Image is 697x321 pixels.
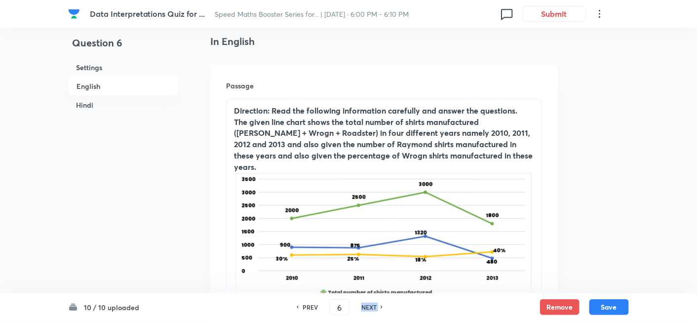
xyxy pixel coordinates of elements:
[523,6,586,22] button: Submit
[90,8,205,19] span: Data Interpretations Quiz for ...
[68,8,82,20] a: Company Logo
[303,303,318,312] h6: PREV
[68,8,80,20] img: Company Logo
[68,77,179,96] h6: English
[234,127,533,171] strong: ([PERSON_NAME] + Wrogn + Roadster) in four different years namely 2010, 2011, 2012 and 2013 and a...
[215,9,409,19] span: Speed Maths Booster Series for... | [DATE] · 6:00 PM - 6:10 PM
[210,34,558,49] h4: In English
[84,302,139,313] h6: 10 / 10 uploaded
[68,36,179,58] h4: Question 6
[361,303,377,312] h6: NEXT
[226,80,542,91] h6: Passage
[234,117,479,127] strong: The given line chart shows the total number of shirts manufactured
[540,299,580,315] button: Remove
[68,58,179,77] h6: Settings
[68,96,179,114] h6: Hindi
[234,105,517,116] strong: Direction: Read the following information carefully and answer the questions.
[589,299,629,315] button: Save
